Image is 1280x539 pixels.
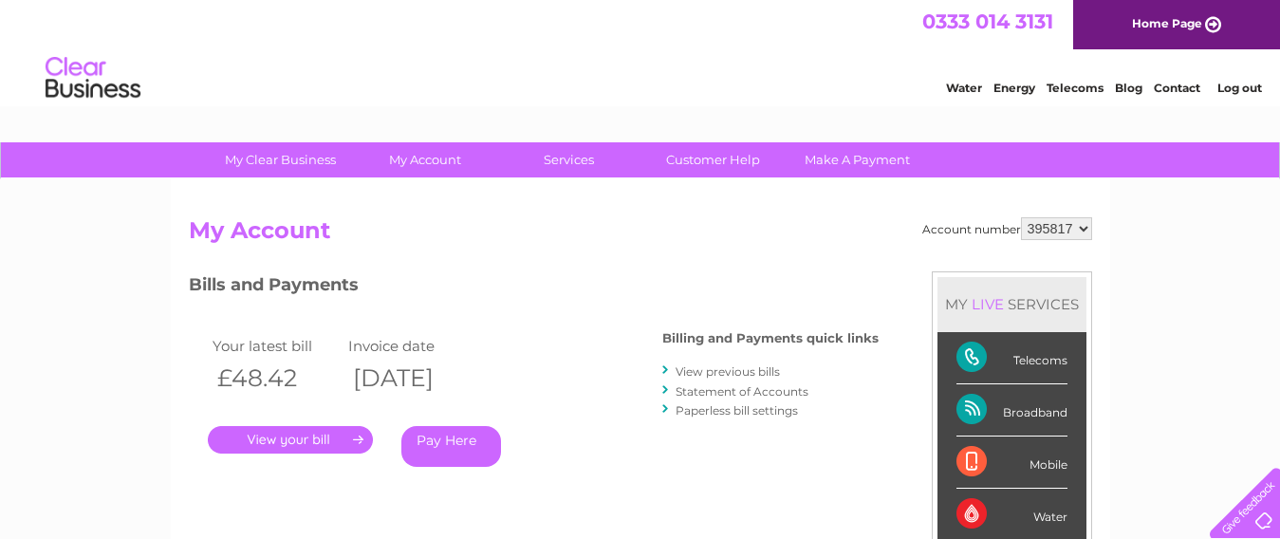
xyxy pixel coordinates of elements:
[676,364,780,379] a: View previous bills
[937,277,1086,331] div: MY SERVICES
[1217,81,1262,95] a: Log out
[343,333,480,359] td: Invoice date
[193,10,1089,92] div: Clear Business is a trading name of Verastar Limited (registered in [GEOGRAPHIC_DATA] No. 3667643...
[662,331,879,345] h4: Billing and Payments quick links
[1115,81,1142,95] a: Blog
[346,142,503,177] a: My Account
[208,333,344,359] td: Your latest bill
[676,403,798,418] a: Paperless bill settings
[189,217,1092,253] h2: My Account
[676,384,808,399] a: Statement of Accounts
[208,359,344,398] th: £48.42
[946,81,982,95] a: Water
[1154,81,1200,95] a: Contact
[922,9,1053,33] a: 0333 014 3131
[993,81,1035,95] a: Energy
[343,359,480,398] th: [DATE]
[202,142,359,177] a: My Clear Business
[635,142,791,177] a: Customer Help
[189,271,879,305] h3: Bills and Payments
[45,49,141,107] img: logo.png
[491,142,647,177] a: Services
[922,217,1092,240] div: Account number
[401,426,501,467] a: Pay Here
[968,295,1008,313] div: LIVE
[1047,81,1104,95] a: Telecoms
[956,332,1067,384] div: Telecoms
[956,384,1067,437] div: Broadband
[779,142,936,177] a: Make A Payment
[956,437,1067,489] div: Mobile
[208,426,373,454] a: .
